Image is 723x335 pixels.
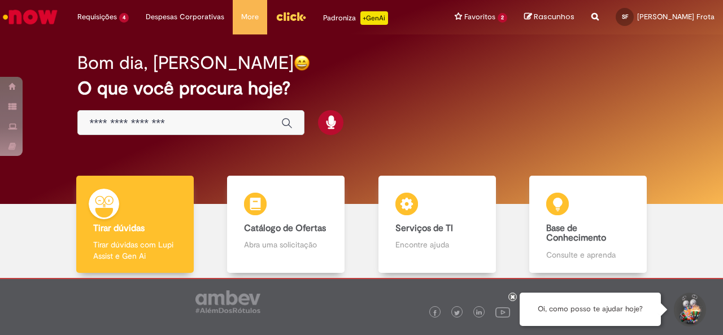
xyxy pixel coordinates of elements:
button: Iniciar Conversa de Suporte [672,293,706,327]
b: Base de Conhecimento [546,223,606,244]
h2: O que você procura hoje? [77,79,645,98]
a: Serviços de TI Encontre ajuda [361,176,513,273]
span: Favoritos [464,11,495,23]
img: logo_footer_linkedin.png [476,310,482,316]
div: Oi, como posso te ajudar hoje? [520,293,661,326]
img: ServiceNow [1,6,59,28]
h2: Bom dia, [PERSON_NAME] [77,53,294,73]
span: Rascunhos [534,11,574,22]
img: logo_footer_ambev_rotulo_gray.png [195,290,260,313]
b: Tirar dúvidas [93,223,145,234]
p: Abra uma solicitação [244,239,328,250]
a: Rascunhos [524,12,574,23]
p: Encontre ajuda [395,239,479,250]
span: 2 [498,13,507,23]
span: SF [622,13,628,20]
span: [PERSON_NAME] Frota [637,12,715,21]
span: Despesas Corporativas [146,11,224,23]
img: happy-face.png [294,55,310,71]
img: logo_footer_facebook.png [432,310,438,316]
b: Serviços de TI [395,223,453,234]
b: Catálogo de Ofertas [244,223,326,234]
img: click_logo_yellow_360x200.png [276,8,306,25]
a: Base de Conhecimento Consulte e aprenda [513,176,664,273]
img: logo_footer_youtube.png [495,304,510,319]
a: Catálogo de Ofertas Abra uma solicitação [211,176,362,273]
div: Padroniza [323,11,388,25]
a: Tirar dúvidas Tirar dúvidas com Lupi Assist e Gen Ai [59,176,211,273]
p: +GenAi [360,11,388,25]
span: Requisições [77,11,117,23]
p: Consulte e aprenda [546,249,630,260]
p: Tirar dúvidas com Lupi Assist e Gen Ai [93,239,177,262]
span: 4 [119,13,129,23]
span: More [241,11,259,23]
img: logo_footer_twitter.png [454,310,460,316]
